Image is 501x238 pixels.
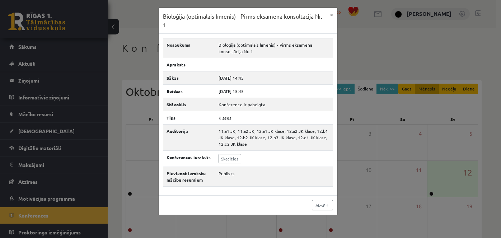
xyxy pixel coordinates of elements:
[219,154,241,163] a: Skatīties
[215,85,333,98] td: [DATE] 15:45
[163,111,215,125] th: Tips
[215,98,333,111] td: Konference ir pabeigta
[163,58,215,71] th: Apraksts
[163,85,215,98] th: Beidzas
[215,125,333,151] td: 11.a1 JK, 11.a2 JK, 12.a1 JK klase, 12.a2 JK klase, 12.b1 JK klase, 12.b2 JK klase, 12.b3 JK klas...
[215,167,333,187] td: Publisks
[163,38,215,58] th: Nosaukums
[163,98,215,111] th: Stāvoklis
[215,71,333,85] td: [DATE] 14:45
[163,151,215,167] th: Konferences ieraksts
[163,71,215,85] th: Sākas
[215,111,333,125] td: Klases
[312,200,333,210] a: Aizvērt
[163,125,215,151] th: Auditorija
[163,12,326,29] h3: Bioloģija (optimālais līmenis) - Pirms eksāmena konsultācija Nr. 1
[215,38,333,58] td: Bioloģija (optimālais līmenis) - Pirms eksāmena konsultācija Nr. 1
[163,167,215,187] th: Pievienot ierakstu mācību resursiem
[326,8,337,22] button: ×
